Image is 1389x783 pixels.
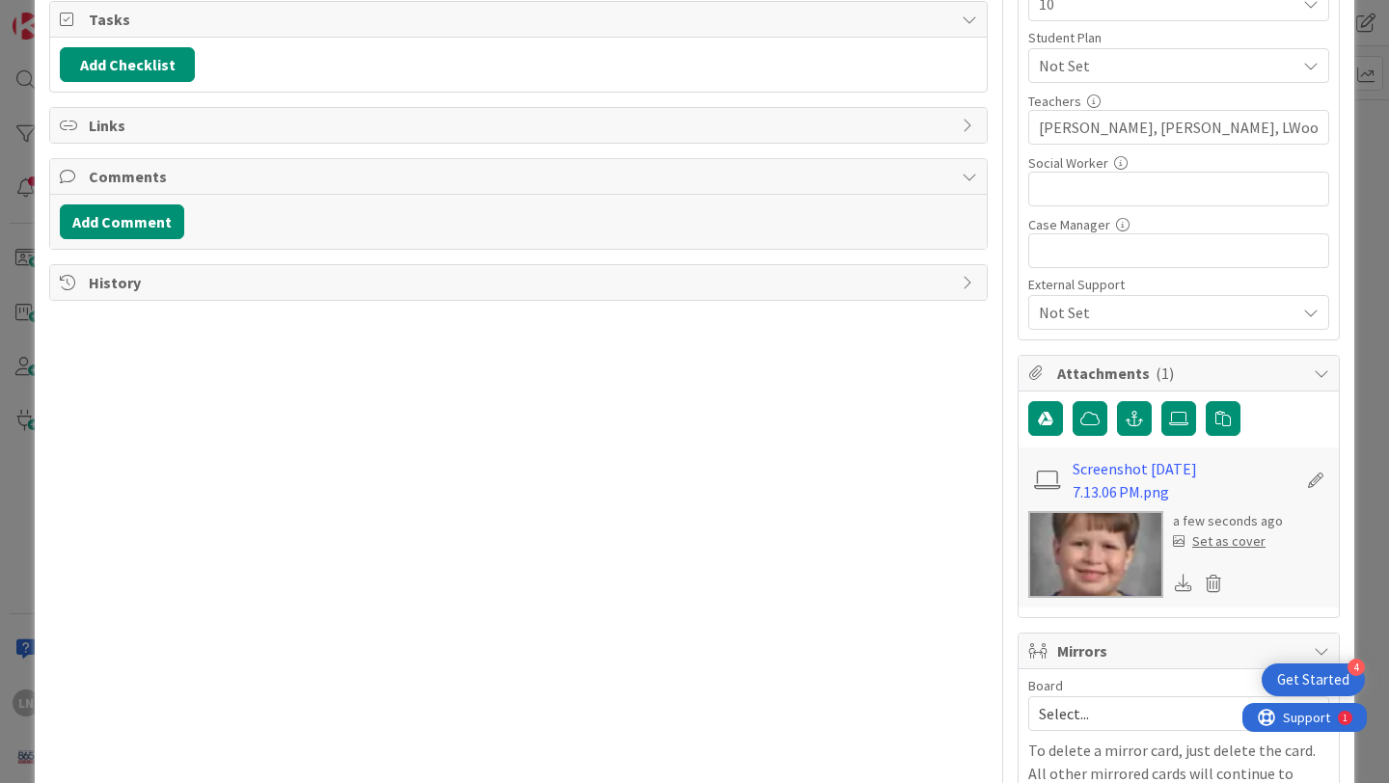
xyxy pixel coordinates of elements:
[100,8,105,23] div: 1
[41,3,88,26] span: Support
[1028,154,1108,172] label: Social Worker
[89,165,952,188] span: Comments
[89,8,952,31] span: Tasks
[1039,54,1295,77] span: Not Set
[1348,659,1365,676] div: 4
[1057,362,1304,385] span: Attachments
[89,114,952,137] span: Links
[1277,670,1349,689] div: Get Started
[1173,511,1283,531] div: a few seconds ago
[60,204,184,239] button: Add Comment
[1028,93,1081,110] label: Teachers
[1073,457,1296,503] a: Screenshot [DATE] 7.13.06 PM.png
[1028,216,1110,233] label: Case Manager
[1057,639,1304,662] span: Mirrors
[60,47,195,82] button: Add Checklist
[1039,301,1295,324] span: Not Set
[1028,31,1329,44] div: Student Plan
[1262,663,1365,696] div: Open Get Started checklist, remaining modules: 4
[1028,679,1063,692] span: Board
[1028,278,1329,291] div: External Support
[1173,531,1266,552] div: Set as cover
[1173,571,1194,596] div: Download
[1156,364,1174,383] span: ( 1 )
[89,271,952,294] span: History
[1039,700,1286,727] span: Select...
